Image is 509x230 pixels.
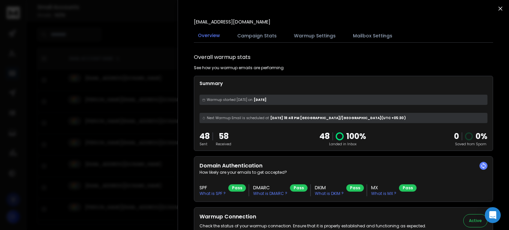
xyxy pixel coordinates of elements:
p: [EMAIL_ADDRESS][DOMAIN_NAME] [194,19,270,25]
p: Saved from Spam [454,142,487,147]
p: 0 % [476,131,487,142]
div: Pass [399,184,417,192]
button: Overview [194,28,224,43]
span: Next Warmup Email is scheduled at [207,115,269,120]
div: Pass [228,184,246,192]
p: What is DKIM ? [315,191,344,196]
p: 58 [216,131,231,142]
p: How likely are your emails to get accepted? [199,170,487,175]
p: Sent [199,142,210,147]
span: Warmup started [DATE] on [207,97,253,102]
p: Check the status of your warmup connection. Ensure that it is properly established and functionin... [199,223,426,229]
p: 48 [319,131,330,142]
div: [DATE] [199,95,487,105]
h3: DKIM [315,184,344,191]
h2: Warmup Connection [199,213,426,221]
button: Campaign Stats [233,28,281,43]
div: Pass [346,184,364,192]
div: Open Intercom Messenger [485,207,501,223]
h1: Overall warmup stats [194,53,251,61]
p: Landed in Inbox [319,142,366,147]
button: Mailbox Settings [349,28,396,43]
p: What is MX ? [371,191,396,196]
div: Pass [290,184,308,192]
div: [DATE] 18:48 PM [GEOGRAPHIC_DATA]/[GEOGRAPHIC_DATA] (UTC +05:30 ) [199,113,487,123]
h2: Domain Authentication [199,162,487,170]
h3: MX [371,184,396,191]
p: Summary [199,80,487,87]
p: What is DMARC ? [253,191,287,196]
h3: DMARC [253,184,287,191]
h3: SPF [199,184,226,191]
p: What is SPF ? [199,191,226,196]
p: 100 % [346,131,366,142]
button: Warmup Settings [290,28,340,43]
p: See how you warmup emails are performing [194,65,284,70]
strong: 0 [454,131,459,142]
button: Active [463,214,487,227]
p: Received [216,142,231,147]
p: 48 [199,131,210,142]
